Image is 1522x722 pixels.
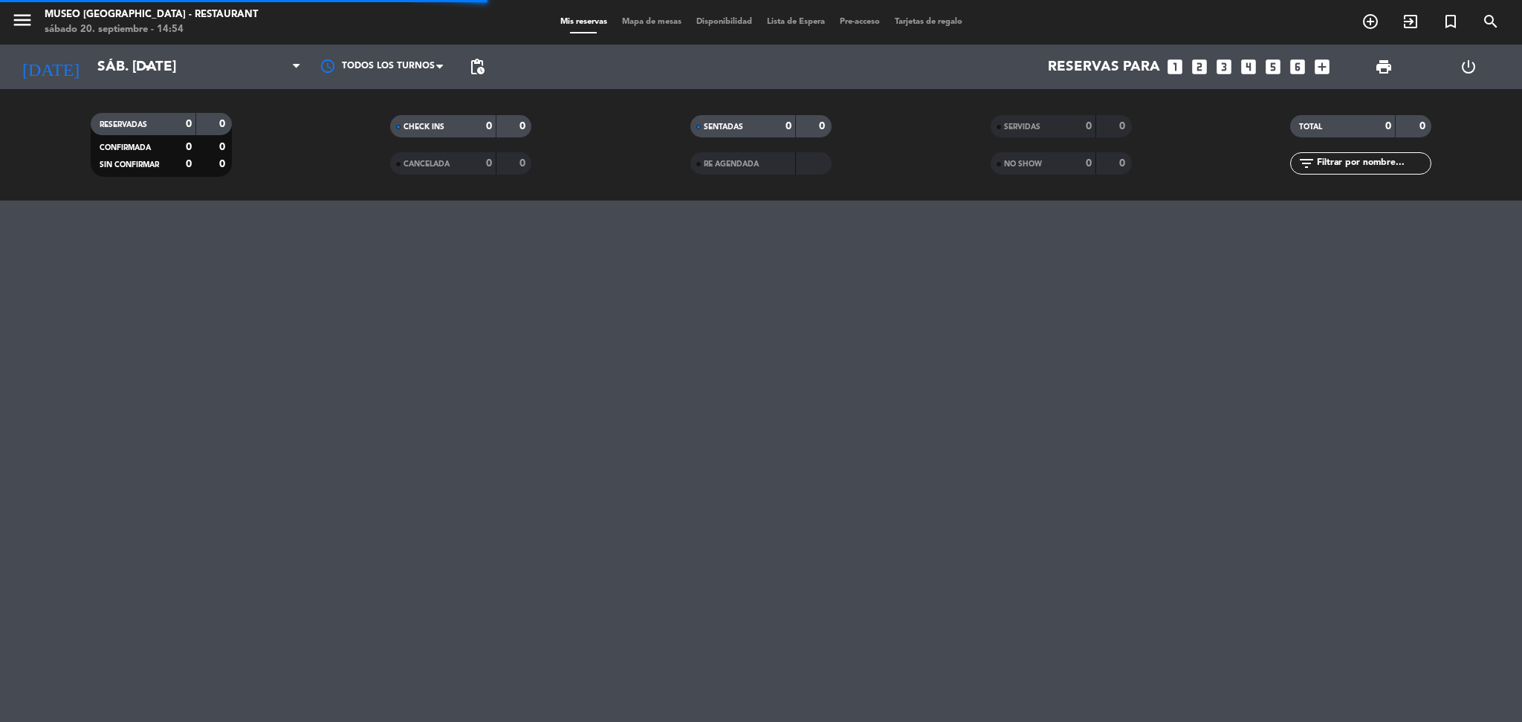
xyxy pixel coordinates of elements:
span: print [1375,58,1393,76]
i: filter_list [1298,155,1315,172]
span: RESERVADAS [100,121,147,129]
span: CHECK INS [404,123,444,131]
span: Pre-acceso [832,18,887,26]
strong: 0 [1086,121,1092,131]
button: menu [11,9,33,36]
strong: 0 [186,159,192,169]
strong: 0 [219,119,228,129]
strong: 0 [186,142,192,152]
strong: 0 [519,158,528,169]
div: LOG OUT [1426,45,1511,89]
strong: 0 [486,121,492,131]
i: looks_two [1190,57,1209,77]
i: add_box [1312,57,1332,77]
i: search [1482,13,1500,30]
i: looks_5 [1263,57,1283,77]
strong: 0 [1119,158,1128,169]
div: Museo [GEOGRAPHIC_DATA] - Restaurant [45,7,258,22]
span: TOTAL [1299,123,1322,131]
i: looks_4 [1239,57,1258,77]
strong: 0 [1385,121,1391,131]
strong: 0 [1119,121,1128,131]
i: add_circle_outline [1361,13,1379,30]
strong: 0 [786,121,791,131]
span: CANCELADA [404,160,450,168]
strong: 0 [486,158,492,169]
span: Mis reservas [553,18,615,26]
strong: 0 [219,142,228,152]
i: looks_one [1165,57,1185,77]
strong: 0 [1419,121,1428,131]
span: Disponibilidad [689,18,760,26]
span: SENTADAS [704,123,743,131]
div: sábado 20. septiembre - 14:54 [45,22,258,37]
strong: 0 [519,121,528,131]
i: exit_to_app [1402,13,1419,30]
i: power_settings_new [1460,58,1477,76]
strong: 0 [1086,158,1092,169]
span: pending_actions [468,58,486,76]
span: Lista de Espera [760,18,832,26]
span: NO SHOW [1004,160,1042,168]
strong: 0 [186,119,192,129]
i: menu [11,9,33,31]
strong: 0 [219,159,228,169]
span: RE AGENDADA [704,160,759,168]
span: Reservas para [1048,59,1160,75]
i: looks_6 [1288,57,1307,77]
i: [DATE] [11,51,90,83]
input: Filtrar por nombre... [1315,155,1431,172]
i: turned_in_not [1442,13,1460,30]
i: looks_3 [1214,57,1234,77]
i: arrow_drop_down [138,58,156,76]
strong: 0 [819,121,828,131]
span: Tarjetas de regalo [887,18,970,26]
span: SIN CONFIRMAR [100,161,159,169]
span: Mapa de mesas [615,18,689,26]
span: CONFIRMADA [100,144,151,152]
span: SERVIDAS [1004,123,1040,131]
